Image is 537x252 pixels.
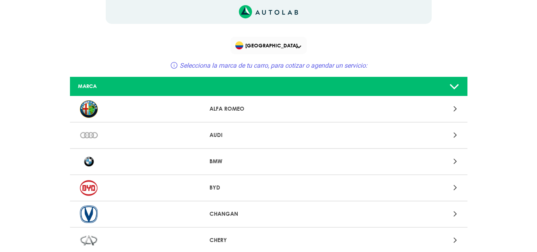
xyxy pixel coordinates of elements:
[80,127,98,144] img: AUDI
[231,37,307,54] div: Flag of COLOMBIA[GEOGRAPHIC_DATA]
[235,41,243,49] img: Flag of COLOMBIA
[239,8,298,15] a: Link al sitio de autolab
[80,205,98,223] img: CHANGAN
[209,184,328,192] p: BYD
[80,153,98,170] img: BMW
[80,100,98,118] img: ALFA ROMEO
[209,236,328,244] p: CHERY
[209,210,328,218] p: CHANGAN
[209,131,328,139] p: AUDI
[70,77,467,96] a: MARCA
[72,82,203,90] div: MARCA
[209,157,328,166] p: BMW
[80,179,98,197] img: BYD
[235,40,303,51] span: [GEOGRAPHIC_DATA]
[209,105,328,113] p: ALFA ROMEO
[80,232,98,249] img: CHERY
[180,62,367,69] span: Selecciona la marca de tu carro, para cotizar o agendar un servicio:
